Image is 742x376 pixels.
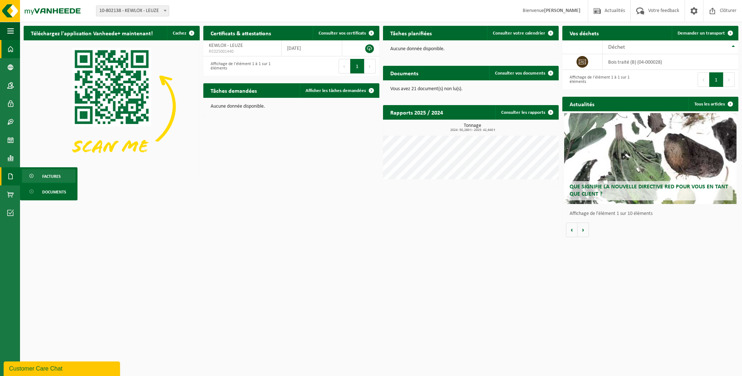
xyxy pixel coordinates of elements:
[306,88,366,93] span: Afficher les tâches demandées
[495,105,558,120] a: Consulter les rapports
[390,47,552,52] p: Aucune donnée disponible.
[207,58,288,74] div: Affichage de l'élément 1 à 1 sur 1 éléments
[42,169,61,183] span: Factures
[566,223,578,237] button: Vorige
[698,72,709,87] button: Previous
[319,31,366,36] span: Consulter vos certificats
[570,184,728,197] span: Que signifie la nouvelle directive RED pour vous en tant que client ?
[167,26,199,40] button: Cachez
[22,169,76,183] a: Factures
[22,185,76,199] a: Documents
[203,83,264,97] h2: Tâches demandées
[96,6,169,16] span: 10-802138 - KEWLOX - LEUZE
[339,59,350,73] button: Previous
[24,40,200,172] img: Download de VHEPlus App
[211,104,372,109] p: Aucune donnée disponible.
[608,44,625,50] span: Déchet
[562,97,602,111] h2: Actualités
[566,72,647,88] div: Affichage de l'élément 1 à 1 sur 1 éléments
[313,26,379,40] a: Consulter vos certificats
[383,66,426,80] h2: Documents
[493,31,545,36] span: Consulter votre calendrier
[24,26,160,40] h2: Téléchargez l'application Vanheede+ maintenant!
[564,113,737,204] a: Que signifie la nouvelle directive RED pour vous en tant que client ?
[723,72,735,87] button: Next
[383,105,450,119] h2: Rapports 2025 / 2024
[390,87,552,92] p: Vous avez 21 document(s) non lu(s).
[672,26,738,40] a: Demander un transport
[203,26,278,40] h2: Certificats & attestations
[570,211,735,216] p: Affichage de l'élément 1 sur 10 éléments
[495,71,545,76] span: Consulter vos documents
[4,360,121,376] iframe: chat widget
[689,97,738,111] a: Tous les articles
[209,49,276,55] span: RED25001440
[173,31,186,36] span: Cachez
[603,54,739,70] td: bois traité (B) (04-000028)
[209,43,243,48] span: KEWLOX - LEUZE
[489,66,558,80] a: Consulter vos documents
[387,128,559,132] span: 2024: 50,280 t - 2025: 42,640 t
[282,40,342,56] td: [DATE]
[350,59,364,73] button: 1
[544,8,581,13] strong: [PERSON_NAME]
[387,123,559,132] h3: Tonnage
[678,31,725,36] span: Demander un transport
[383,26,439,40] h2: Tâches planifiées
[364,59,376,73] button: Next
[300,83,379,98] a: Afficher les tâches demandées
[42,185,66,199] span: Documents
[487,26,558,40] a: Consulter votre calendrier
[562,26,606,40] h2: Vos déchets
[578,223,589,237] button: Volgende
[96,5,169,16] span: 10-802138 - KEWLOX - LEUZE
[709,72,723,87] button: 1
